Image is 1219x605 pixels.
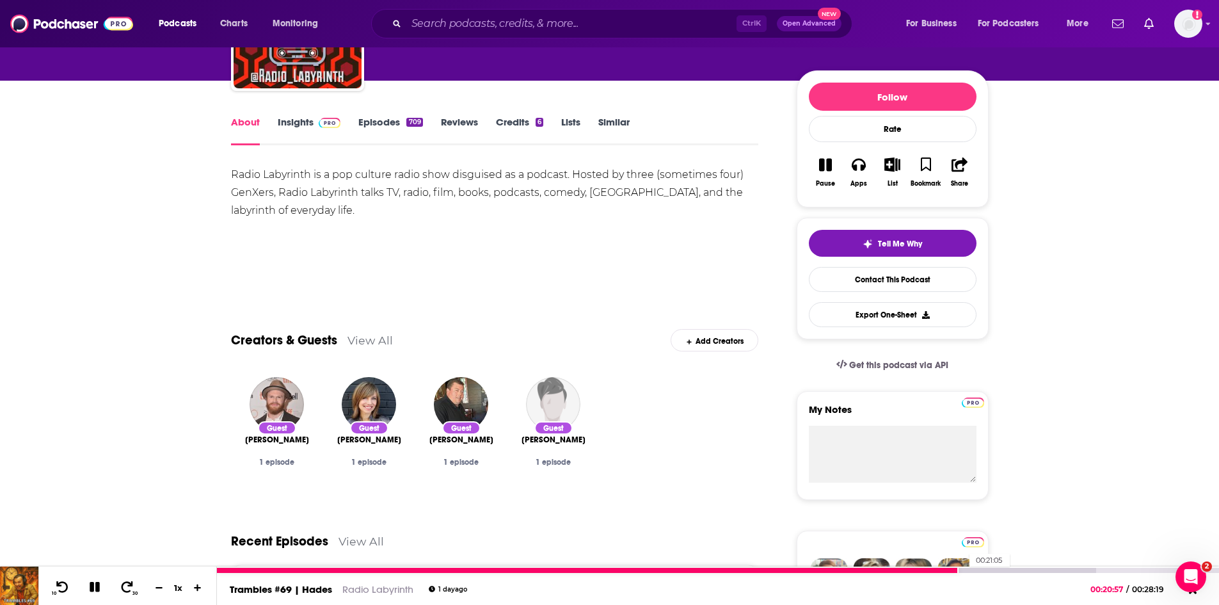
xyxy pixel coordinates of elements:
[811,558,848,595] img: Sydney Profile
[347,334,393,347] a: View All
[849,360,948,371] span: Get this podcast via API
[1174,10,1202,38] img: User Profile
[337,435,401,445] a: Lisa Yaszek
[217,568,1219,573] div: 00:21:05
[937,558,975,595] img: Jon Profile
[909,149,943,195] button: Bookmark
[231,166,759,220] div: Radio Labyrinth is a pop culture radio show disguised as a podcast. Hosted by three (sometimes fo...
[434,377,488,432] img: Tim Dennis
[1067,15,1088,33] span: More
[888,180,898,188] div: List
[1192,10,1202,20] svg: Add a profile image
[943,149,976,195] button: Share
[863,239,873,249] img: tell me why sparkle
[245,435,309,445] a: Henry Zebrowski
[911,180,941,188] div: Bookmark
[1107,13,1129,35] a: Show notifications dropdown
[897,13,973,34] button: open menu
[809,302,976,327] button: Export One-Sheet
[671,329,758,351] div: Add Creators
[342,377,396,432] img: Lisa Yaszek
[496,116,543,145] a: Credits6
[220,15,248,33] span: Charts
[1058,13,1104,34] button: open menu
[442,421,481,435] div: Guest
[809,149,842,195] button: Pause
[231,332,337,348] a: Creators & Guests
[52,591,56,596] span: 10
[49,580,74,596] button: 10
[842,149,875,195] button: Apps
[853,558,890,595] img: Barbara Profile
[230,583,332,595] a: Trambles #69 | Hades
[342,583,413,595] a: Radio Labyrinth
[809,83,976,111] button: Follow
[441,116,478,145] a: Reviews
[273,15,318,33] span: Monitoring
[809,403,976,426] label: My Notes
[278,116,341,145] a: InsightsPodchaser Pro
[809,230,976,257] button: tell me why sparkleTell Me Why
[1126,585,1129,594] span: /
[561,116,580,145] a: Lists
[518,458,589,467] div: 1 episode
[150,13,213,34] button: open menu
[339,535,384,548] a: View All
[536,118,543,127] div: 6
[426,458,497,467] div: 1 episode
[429,435,493,445] a: Tim Dennis
[809,116,976,142] div: Rate
[969,13,1058,34] button: open menu
[522,435,586,445] a: Jamie Bendall
[245,435,309,445] span: [PERSON_NAME]
[737,15,767,32] span: Ctrl K
[264,13,335,34] button: open menu
[534,421,573,435] div: Guest
[962,537,984,547] img: Podchaser Pro
[319,118,341,128] img: Podchaser Pro
[132,591,138,596] span: 30
[168,583,189,593] div: 1 x
[783,20,836,27] span: Open Advanced
[978,15,1039,33] span: For Podcasters
[429,435,493,445] span: [PERSON_NAME]
[526,377,580,432] img: Jamie Bendall
[212,13,255,34] a: Charts
[875,149,909,195] button: List
[777,16,841,31] button: Open AdvancedNew
[895,558,932,595] img: Jules Profile
[258,421,296,435] div: Guest
[969,554,1010,567] div: 00:21:05
[1175,561,1206,592] iframe: Intercom live chat
[522,435,586,445] span: [PERSON_NAME]
[429,586,467,593] div: 1 day ago
[1090,585,1126,594] span: 00:20:57
[1139,13,1159,35] a: Show notifications dropdown
[10,12,133,36] img: Podchaser - Follow, Share and Rate Podcasts
[333,458,405,467] div: 1 episode
[1174,10,1202,38] button: Show profile menu
[116,580,140,596] button: 30
[826,350,959,381] a: Get this podcast via API
[1174,10,1202,38] span: Logged in as WesBurdett
[406,13,737,34] input: Search podcasts, credits, & more...
[337,435,401,445] span: [PERSON_NAME]
[406,118,422,127] div: 709
[1129,585,1177,594] span: 00:28:19
[241,458,313,467] div: 1 episode
[878,239,922,249] span: Tell Me Why
[850,180,867,188] div: Apps
[818,8,841,20] span: New
[358,116,422,145] a: Episodes709
[250,377,304,432] img: Henry Zebrowski
[231,116,260,145] a: About
[350,421,388,435] div: Guest
[962,396,984,408] a: Pro website
[951,180,968,188] div: Share
[962,398,984,408] img: Podchaser Pro
[906,15,957,33] span: For Business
